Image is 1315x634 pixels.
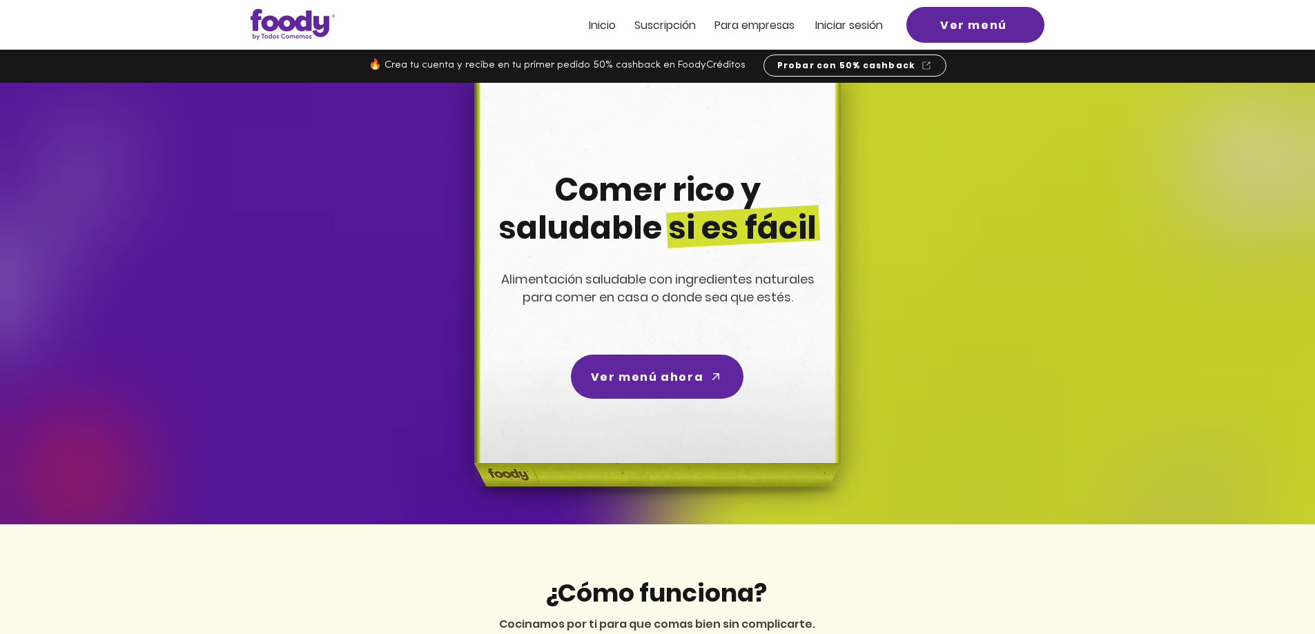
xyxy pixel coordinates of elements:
[815,19,883,31] a: Iniciar sesión
[728,17,795,33] span: ra empresas
[1235,554,1301,620] iframe: Messagebird Livechat Widget
[251,9,335,40] img: Logo_Foody V2.0.0 (3).png
[571,355,743,399] a: Ver menú ahora
[499,616,815,632] span: Cocinamos por ti para que comas bien sin complicarte.
[714,19,795,31] a: Para empresas
[777,59,916,72] span: Probar con 50% cashback
[714,17,728,33] span: Pa
[545,575,767,611] span: ¿Cómo funciona?
[815,17,883,33] span: Iniciar sesión
[763,55,946,77] a: Probar con 50% cashback
[940,17,1007,34] span: Ver menú
[589,17,616,33] span: Inicio
[634,17,696,33] span: Suscripción
[436,83,875,524] img: headline-center-compress.png
[634,19,696,31] a: Suscripción
[906,7,1044,43] a: Ver menú
[498,168,817,250] span: Comer rico y saludable si es fácil
[589,19,616,31] a: Inicio
[501,270,815,306] span: Alimentación saludable con ingredientes naturales para comer en casa o donde sea que estés.
[369,60,746,70] span: 🔥 Crea tu cuenta y recibe en tu primer pedido 50% cashback en FoodyCréditos
[591,368,703,386] span: Ver menú ahora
